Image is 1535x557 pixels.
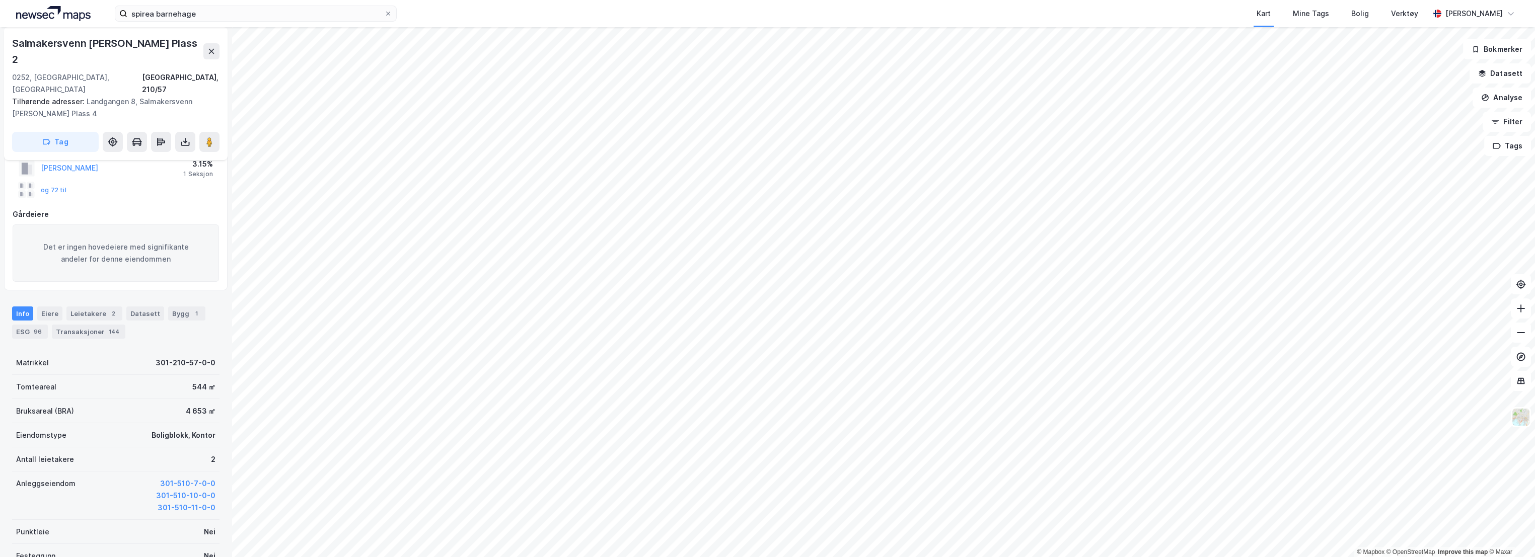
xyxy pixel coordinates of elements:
a: OpenStreetMap [1386,548,1435,555]
button: Tag [12,132,99,152]
div: Tomteareal [16,381,56,393]
button: 301-510-7-0-0 [160,478,215,490]
div: Gårdeiere [13,208,219,220]
button: Filter [1483,112,1531,132]
div: Nei [204,526,215,538]
div: Verktøy [1391,8,1418,20]
a: Improve this map [1438,548,1488,555]
div: Det er ingen hovedeiere med signifikante andeler for denne eiendommen [13,224,219,282]
button: 301-510-10-0-0 [156,490,215,502]
div: Landgangen 8, Salmakersvenn [PERSON_NAME] Plass 4 [12,96,211,120]
div: Matrikkel [16,357,49,369]
button: Bokmerker [1463,39,1531,59]
div: 301-210-57-0-0 [156,357,215,369]
div: 0252, [GEOGRAPHIC_DATA], [GEOGRAPHIC_DATA] [12,71,142,96]
div: 144 [107,327,121,337]
div: 544 ㎡ [192,381,215,393]
div: Eiendomstype [16,429,66,441]
div: Anleggseiendom [16,478,76,490]
div: 2 [108,308,118,319]
div: Punktleie [16,526,49,538]
div: Bolig [1351,8,1369,20]
div: Datasett [126,306,164,321]
div: Eiere [37,306,62,321]
button: 301-510-11-0-0 [158,502,215,514]
div: Leietakere [66,306,122,321]
div: 2 [211,453,215,465]
div: ESG [12,325,48,339]
img: logo.a4113a55bc3d86da70a041830d287a7e.svg [16,6,91,21]
div: Info [12,306,33,321]
button: Tags [1484,136,1531,156]
div: [GEOGRAPHIC_DATA], 210/57 [142,71,220,96]
div: Bygg [168,306,205,321]
div: Bruksareal (BRA) [16,405,74,417]
span: Tilhørende adresser: [12,97,87,106]
a: Mapbox [1357,548,1384,555]
div: Antall leietakere [16,453,74,465]
div: 3.15% [183,158,213,170]
div: Salmakersvenn [PERSON_NAME] Plass 2 [12,35,203,67]
img: Z [1511,408,1530,427]
button: Datasett [1470,63,1531,84]
div: 4 653 ㎡ [186,405,215,417]
div: Kart [1257,8,1271,20]
iframe: Chat Widget [1485,509,1535,557]
input: Søk på adresse, matrikkel, gårdeiere, leietakere eller personer [127,6,384,21]
button: Analyse [1473,88,1531,108]
div: Transaksjoner [52,325,125,339]
div: Kontrollprogram for chat [1485,509,1535,557]
div: 1 [191,308,201,319]
div: [PERSON_NAME] [1445,8,1503,20]
div: Boligblokk, Kontor [152,429,215,441]
div: 1 Seksjon [183,170,213,178]
div: 96 [32,327,44,337]
div: Mine Tags [1293,8,1329,20]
